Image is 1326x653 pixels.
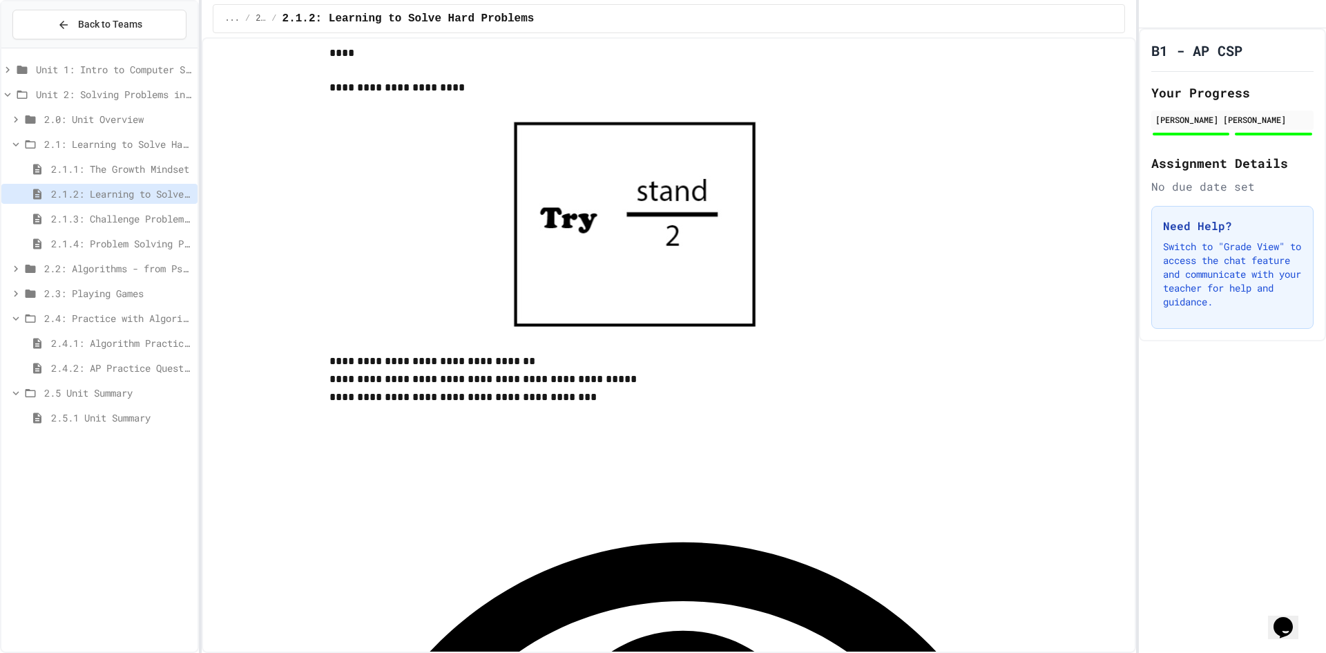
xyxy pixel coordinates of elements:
[245,13,250,24] span: /
[1155,113,1309,126] div: [PERSON_NAME] [PERSON_NAME]
[51,410,192,425] span: 2.5.1 Unit Summary
[44,261,192,276] span: 2.2: Algorithms - from Pseudocode to Flowcharts
[224,13,240,24] span: ...
[44,311,192,325] span: 2.4: Practice with Algorithms
[44,137,192,151] span: 2.1: Learning to Solve Hard Problems
[1151,178,1314,195] div: No due date set
[1163,240,1302,309] p: Switch to "Grade View" to access the chat feature and communicate with your teacher for help and ...
[1151,153,1314,173] h2: Assignment Details
[44,386,192,400] span: 2.5 Unit Summary
[44,286,192,301] span: 2.3: Playing Games
[1163,218,1302,234] h3: Need Help?
[51,211,192,226] span: 2.1.3: Challenge Problem - The Bridge
[1151,41,1242,60] h1: B1 - AP CSP
[256,13,266,24] span: 2.1: Learning to Solve Hard Problems
[51,236,192,251] span: 2.1.4: Problem Solving Practice
[1268,598,1312,639] iframe: chat widget
[51,162,192,176] span: 2.1.1: The Growth Mindset
[51,361,192,375] span: 2.4.2: AP Practice Questions
[1151,83,1314,102] h2: Your Progress
[271,13,276,24] span: /
[282,10,535,27] span: 2.1.2: Learning to Solve Hard Problems
[51,336,192,350] span: 2.4.1: Algorithm Practice Exercises
[78,17,142,32] span: Back to Teams
[36,62,192,77] span: Unit 1: Intro to Computer Science
[44,112,192,126] span: 2.0: Unit Overview
[12,10,186,39] button: Back to Teams
[51,187,192,201] span: 2.1.2: Learning to Solve Hard Problems
[36,87,192,102] span: Unit 2: Solving Problems in Computer Science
